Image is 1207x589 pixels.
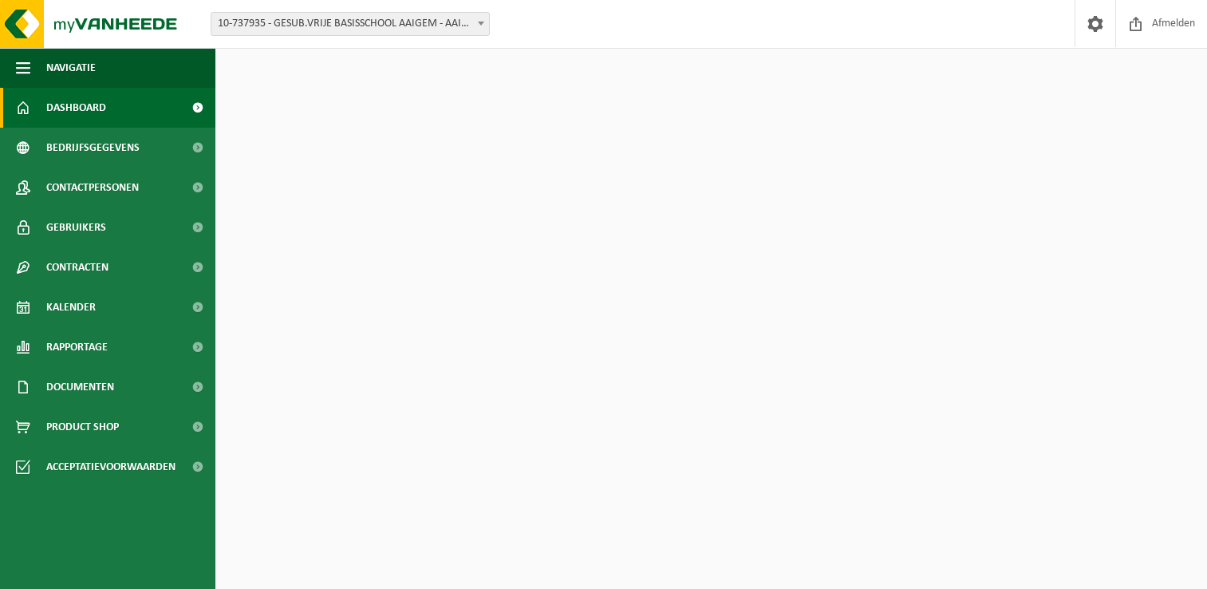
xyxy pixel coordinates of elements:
span: 10-737935 - GESUB.VRIJE BASISSCHOOL AAIGEM - AAIGEM [211,13,489,35]
span: Contactpersonen [46,168,139,208]
span: Kalender [46,287,96,327]
span: 10-737935 - GESUB.VRIJE BASISSCHOOL AAIGEM - AAIGEM [211,12,490,36]
span: Bedrijfsgegevens [46,128,140,168]
span: Contracten [46,247,108,287]
span: Product Shop [46,407,119,447]
span: Documenten [46,367,114,407]
span: Acceptatievoorwaarden [46,447,176,487]
span: Rapportage [46,327,108,367]
span: Dashboard [46,88,106,128]
span: Navigatie [46,48,96,88]
span: Gebruikers [46,208,106,247]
